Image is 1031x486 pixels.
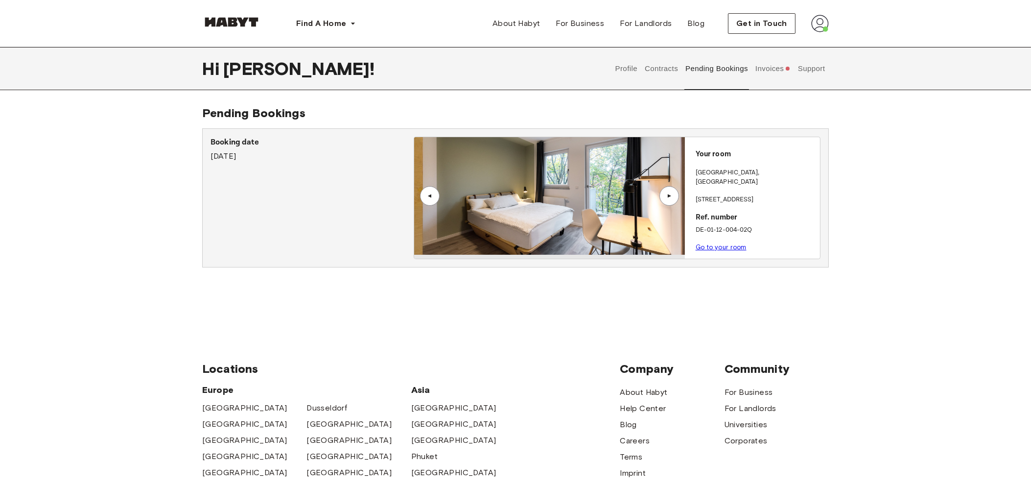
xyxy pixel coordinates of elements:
a: Imprint [620,467,646,479]
img: avatar [811,15,829,32]
a: Corporates [725,435,768,447]
button: Invoices [754,47,792,90]
a: Phuket [411,451,438,462]
a: [GEOGRAPHIC_DATA] [306,467,392,479]
a: [GEOGRAPHIC_DATA] [202,451,287,462]
span: Community [725,362,829,376]
a: [GEOGRAPHIC_DATA] [411,418,496,430]
span: For Landlords [620,18,672,29]
span: Company [620,362,724,376]
p: DE-01-12-004-02Q [696,225,816,235]
button: Pending Bookings [684,47,750,90]
a: For Business [548,14,612,33]
button: Support [797,47,826,90]
a: [GEOGRAPHIC_DATA] [202,418,287,430]
span: Hi [202,58,223,79]
a: For Landlords [725,403,776,414]
a: Dusseldorf [306,402,347,414]
a: Go to your room [696,243,747,251]
div: ▲ [425,193,435,199]
button: Get in Touch [728,13,796,34]
p: Ref. number [696,212,816,223]
div: ▲ [664,193,674,199]
a: For Landlords [612,14,680,33]
a: Terms [620,451,642,463]
span: Europe [202,384,411,396]
span: Find A Home [296,18,346,29]
a: [GEOGRAPHIC_DATA] [411,402,496,414]
a: [GEOGRAPHIC_DATA] [202,402,287,414]
button: Profile [614,47,639,90]
a: [GEOGRAPHIC_DATA] [202,435,287,446]
span: Pending Bookings [202,106,305,120]
a: For Business [725,387,773,398]
a: Blog [680,14,713,33]
a: Help Center [620,403,666,414]
p: [GEOGRAPHIC_DATA] , [GEOGRAPHIC_DATA] [696,168,816,187]
span: Blog [688,18,705,29]
p: Booking date [211,137,414,148]
span: [PERSON_NAME] ! [223,58,375,79]
span: About Habyt [492,18,540,29]
a: About Habyt [620,387,667,398]
a: [GEOGRAPHIC_DATA] [306,418,392,430]
a: [GEOGRAPHIC_DATA] [306,451,392,462]
a: Universities [725,419,768,431]
a: Blog [620,419,637,431]
div: user profile tabs [611,47,829,90]
span: Get in Touch [736,18,787,29]
p: Your room [696,149,816,160]
a: [GEOGRAPHIC_DATA] [411,467,496,479]
a: [GEOGRAPHIC_DATA] [306,435,392,446]
a: [GEOGRAPHIC_DATA] [202,467,287,479]
div: [DATE] [211,137,414,162]
span: For Business [556,18,605,29]
button: Contracts [644,47,680,90]
button: Find A Home [288,14,364,33]
p: [STREET_ADDRESS] [696,195,816,205]
a: Careers [620,435,650,447]
img: Habyt [202,17,261,27]
img: Image of the room [414,137,684,255]
span: Asia [411,384,515,396]
a: About Habyt [485,14,548,33]
a: [GEOGRAPHIC_DATA] [411,435,496,446]
span: Locations [202,362,620,376]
